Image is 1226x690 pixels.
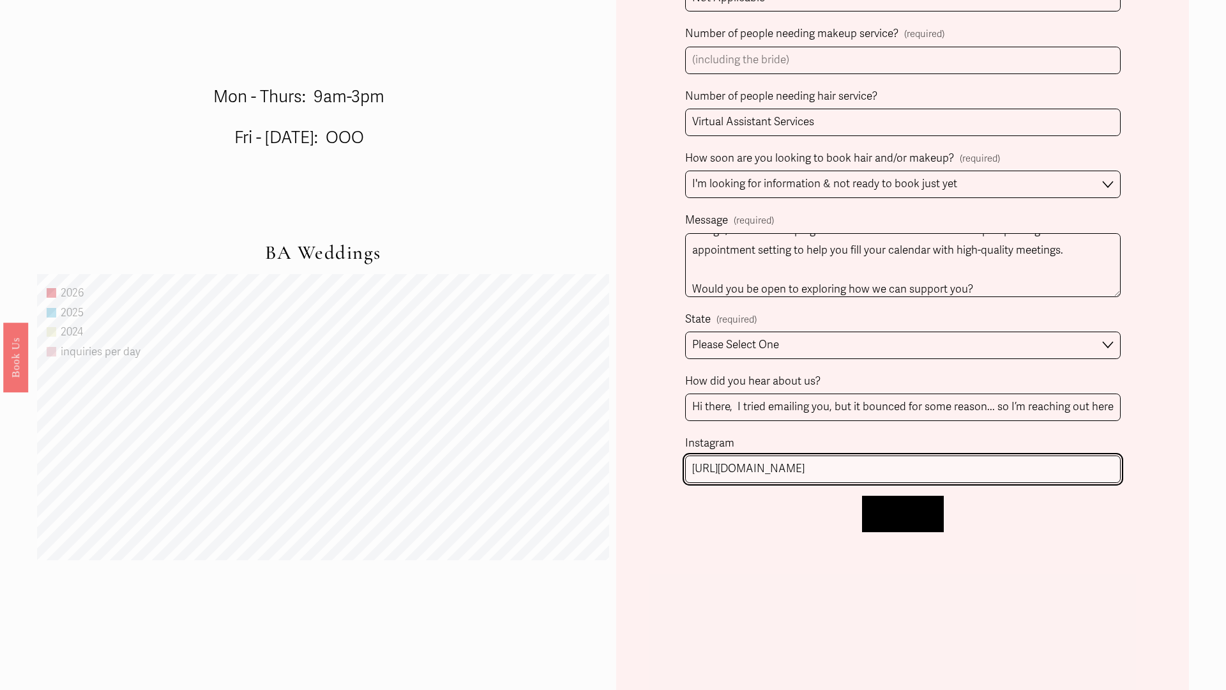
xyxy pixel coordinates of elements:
span: Number of people needing hair service? [685,87,877,107]
select: How soon are you looking to book hair and/or makeup? [685,171,1121,198]
span: Instagram [685,434,734,454]
select: State [685,332,1121,359]
span: Mon - Thurs: 9am-3pm [213,87,384,107]
span: (required) [960,150,1000,167]
span: (required) [734,212,774,229]
textarea: Hi there, I tried emailing you, but it bounced for some reason... so I’m reaching out here instea... [685,233,1121,297]
span: Fri - [DATE]: OOO [234,128,364,148]
button: Let's Chat!Let's Chat! [862,496,944,532]
span: How did you hear about us? [685,372,821,392]
span: How soon are you looking to book hair and/or makeup? [685,149,954,169]
span: (required) [716,311,757,328]
span: State [685,310,711,330]
input: (including the bride) [685,109,1121,136]
span: (required) [904,26,944,42]
h2: BA Weddings [37,241,610,264]
span: Let's Chat! [877,507,929,521]
span: Number of people needing makeup service? [685,24,898,44]
input: (including the bride) [685,47,1121,74]
a: Book Us [3,323,28,392]
span: Message [685,211,728,231]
